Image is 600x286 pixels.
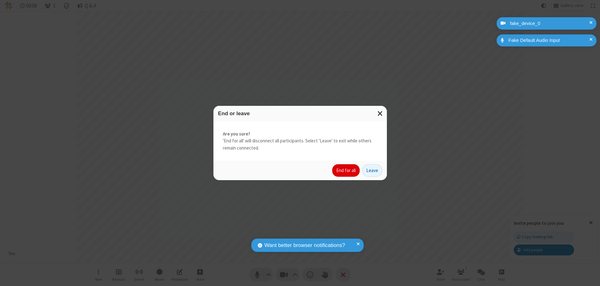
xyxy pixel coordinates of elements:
[223,131,377,138] strong: Are you sure?
[213,121,387,161] div: 'End for all' will disconnect all participants. Select 'Leave' to exit while others remain connec...
[264,241,345,249] span: Want better browser notifications?
[362,164,382,177] button: Leave
[374,106,387,121] button: Close modal
[218,111,382,116] h3: End or leave
[508,20,592,27] div: fake_device_0
[506,37,592,44] div: Fake Default Audio Input
[332,164,360,177] button: End for all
